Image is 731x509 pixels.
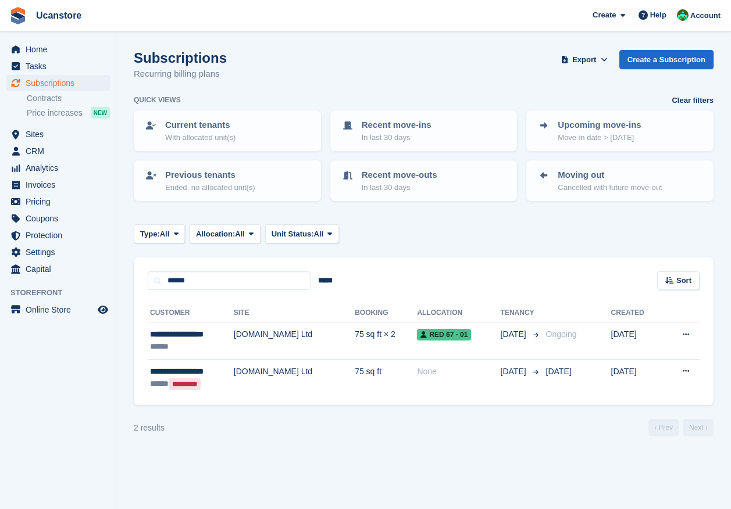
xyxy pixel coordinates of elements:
p: Previous tenants [165,169,255,182]
a: Clear filters [672,95,714,106]
span: Online Store [26,302,95,318]
span: Allocation: [196,228,235,240]
th: Allocation [417,304,500,322]
span: [DATE] [501,365,529,378]
button: Allocation: All [190,224,261,243]
span: Account [690,10,721,21]
span: Red 67 - 01 [417,329,471,340]
p: Cancelled with future move-out [558,182,662,193]
span: Settings [26,244,95,260]
th: Booking [355,304,417,322]
a: menu [6,160,110,176]
p: Recent move-ins [362,119,432,132]
h6: Quick views [134,95,181,105]
span: Create [593,9,616,21]
span: Sort [676,275,691,286]
span: Price increases [27,107,83,119]
a: menu [6,58,110,74]
a: Moving out Cancelled with future move-out [527,162,712,200]
p: Ended, no allocated unit(s) [165,182,255,193]
span: Home [26,41,95,58]
div: NEW [91,107,110,119]
h1: Subscriptions [134,50,227,66]
a: menu [6,143,110,159]
p: Current tenants [165,119,236,132]
span: All [160,228,170,240]
p: In last 30 days [362,182,437,193]
span: Unit Status: [272,228,314,240]
a: menu [6,193,110,210]
span: Help [650,9,666,21]
a: menu [6,177,110,193]
span: All [314,228,324,240]
span: [DATE] [546,367,572,376]
span: Storefront [10,287,116,299]
button: Export [559,50,610,69]
a: menu [6,302,110,318]
span: Subscriptions [26,75,95,91]
span: Protection [26,227,95,243]
a: Current tenants With allocated unit(s) [135,112,320,150]
td: 75 sq ft × 2 [355,322,417,360]
td: [DOMAIN_NAME] Ltd [234,359,355,396]
p: Moving out [558,169,662,182]
td: 75 sq ft [355,359,417,396]
a: Next [683,419,714,436]
span: Type: [140,228,160,240]
a: Previous tenants Ended, no allocated unit(s) [135,162,320,200]
span: Tasks [26,58,95,74]
a: menu [6,41,110,58]
th: Site [234,304,355,322]
a: Ucanstore [31,6,86,25]
td: [DATE] [611,359,662,396]
p: With allocated unit(s) [165,132,236,144]
p: Upcoming move-ins [558,119,641,132]
a: Previous [648,419,679,436]
th: Created [611,304,662,322]
a: Recent move-outs In last 30 days [331,162,516,200]
button: Type: All [134,224,185,243]
a: menu [6,261,110,277]
span: All [235,228,245,240]
a: Preview store [96,303,110,317]
p: In last 30 days [362,132,432,144]
th: Customer [148,304,234,322]
img: stora-icon-8386f47178a22dfd0bd8f6a31ec36ba5ce8667c1dd55bd0f319d3a0aa187defe.svg [9,7,27,24]
a: Price increases NEW [27,106,110,119]
a: Recent move-ins In last 30 days [331,112,516,150]
a: Create a Subscription [619,50,714,69]
div: 2 results [134,422,165,434]
a: menu [6,210,110,227]
a: Upcoming move-ins Move-in date > [DATE] [527,112,712,150]
span: Analytics [26,160,95,176]
img: Leanne Tythcott [677,9,689,21]
a: menu [6,75,110,91]
button: Unit Status: All [265,224,339,243]
td: [DOMAIN_NAME] Ltd [234,322,355,360]
span: Export [572,54,596,66]
p: Move-in date > [DATE] [558,132,641,144]
span: Ongoing [546,329,577,339]
a: menu [6,244,110,260]
div: None [417,365,500,378]
p: Recent move-outs [362,169,437,182]
a: menu [6,126,110,142]
span: CRM [26,143,95,159]
span: Coupons [26,210,95,227]
nav: Page [646,419,716,436]
span: Invoices [26,177,95,193]
span: Sites [26,126,95,142]
p: Recurring billing plans [134,67,227,81]
span: Pricing [26,193,95,210]
td: [DATE] [611,322,662,360]
th: Tenancy [501,304,541,322]
a: menu [6,227,110,243]
a: Contracts [27,93,110,104]
span: [DATE] [501,328,529,340]
span: Capital [26,261,95,277]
